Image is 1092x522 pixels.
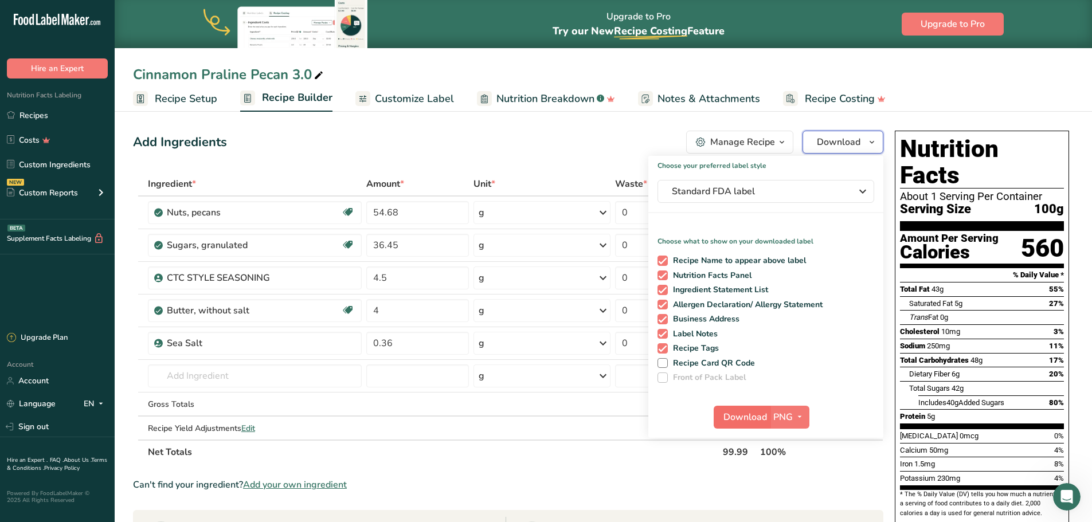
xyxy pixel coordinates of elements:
[900,446,927,454] span: Calcium
[1053,483,1081,511] iframe: Intercom live chat
[148,177,196,191] span: Ingredient
[7,225,25,231] div: BETA
[954,299,962,308] span: 5g
[723,410,767,424] span: Download
[1034,202,1064,217] span: 100g
[783,86,886,112] a: Recipe Costing
[167,238,310,252] div: Sugars, granulated
[167,206,310,219] div: Nuts, pecans
[805,91,875,107] span: Recipe Costing
[900,202,971,217] span: Serving Size
[900,490,1064,518] section: * The % Daily Value (DV) tells you how much a nutrient in a serving of food contributes to a dail...
[668,358,756,368] span: Recipe Card QR Code
[909,384,950,393] span: Total Sugars
[668,300,823,310] span: Allergen Declaration/ Allergy Statement
[7,332,68,344] div: Upgrade Plan
[553,1,725,48] div: Upgrade to Pro
[1054,431,1064,440] span: 0%
[952,384,964,393] span: 42g
[902,13,1004,36] button: Upgrade to Pro
[657,180,874,203] button: Standard FDA label
[970,356,983,364] span: 48g
[900,136,1064,189] h1: Nutrition Facts
[241,423,255,434] span: Edit
[900,191,1064,202] div: About 1 Serving Per Container
[900,356,969,364] span: Total Carbohydrates
[355,86,454,112] a: Customize Label
[7,456,48,464] a: Hire an Expert .
[668,343,719,354] span: Recipe Tags
[668,329,718,339] span: Label Notes
[900,431,958,440] span: [MEDICAL_DATA]
[7,179,24,186] div: NEW
[909,313,928,321] i: Trans
[1054,474,1064,482] span: 4%
[7,187,78,199] div: Custom Reports
[240,85,332,112] a: Recipe Builder
[1049,342,1064,350] span: 11%
[473,177,495,191] span: Unit
[638,86,760,112] a: Notes & Attachments
[773,410,793,424] span: PNG
[900,233,999,244] div: Amount Per Serving
[7,456,107,472] a: Terms & Conditions .
[668,256,807,266] span: Recipe Name to appear above label
[148,422,362,434] div: Recipe Yield Adjustments
[615,177,657,191] div: Waste
[1021,233,1064,264] div: 560
[931,285,944,293] span: 43g
[1054,460,1064,468] span: 8%
[133,86,217,112] a: Recipe Setup
[929,446,948,454] span: 50mg
[921,17,985,31] span: Upgrade to Pro
[668,285,769,295] span: Ingredient Statement List
[44,464,80,472] a: Privacy Policy
[960,431,979,440] span: 0mcg
[1049,356,1064,364] span: 17%
[479,369,484,383] div: g
[84,397,108,411] div: EN
[909,313,938,321] span: Fat
[927,412,935,421] span: 5g
[710,135,775,149] div: Manage Recipe
[167,271,310,285] div: CTC STYLE SEASONING
[1054,327,1064,336] span: 3%
[900,268,1064,282] section: % Daily Value *
[900,342,925,350] span: Sodium
[721,439,758,464] th: 99.99
[477,86,615,112] a: Nutrition Breakdown
[668,270,752,281] span: Nutrition Facts Panel
[668,372,746,383] span: Front of Pack Label
[941,327,960,336] span: 10mg
[900,244,999,261] div: Calories
[1054,446,1064,454] span: 4%
[770,406,809,429] button: PNG
[479,336,484,350] div: g
[758,439,831,464] th: 100%
[146,439,721,464] th: Net Totals
[668,314,740,324] span: Business Address
[657,91,760,107] span: Notes & Attachments
[918,398,1004,407] span: Includes Added Sugars
[133,64,326,85] div: Cinnamon Praline Pecan 3.0
[7,490,108,504] div: Powered By FoodLabelMaker © 2025 All Rights Reserved
[648,156,883,171] h1: Choose your preferred label style
[672,185,844,198] span: Standard FDA label
[946,398,958,407] span: 40g
[909,299,953,308] span: Saturated Fat
[155,91,217,107] span: Recipe Setup
[479,238,484,252] div: g
[900,460,913,468] span: Iron
[937,474,960,482] span: 230mg
[927,342,950,350] span: 250mg
[479,271,484,285] div: g
[1049,370,1064,378] span: 20%
[1049,398,1064,407] span: 80%
[64,456,91,464] a: About Us .
[7,58,108,79] button: Hire an Expert
[479,304,484,317] div: g
[366,177,404,191] span: Amount
[133,478,883,492] div: Can't find your ingredient?
[479,206,484,219] div: g
[803,131,883,154] button: Download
